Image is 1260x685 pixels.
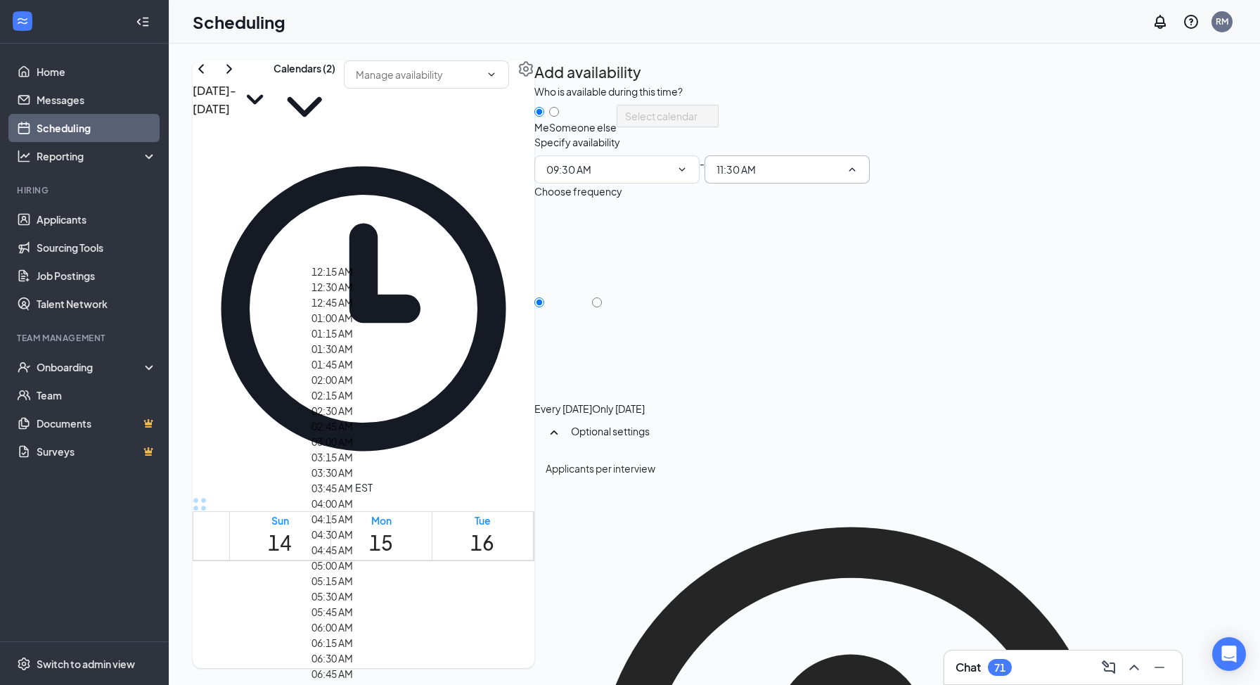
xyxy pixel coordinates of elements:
[37,149,157,163] div: Reporting
[1151,659,1168,676] svg: Minimize
[17,149,31,163] svg: Analysis
[311,465,353,480] div: 03:30 AM
[221,60,238,77] svg: ChevronRight
[311,589,353,604] div: 05:30 AM
[311,403,353,418] div: 02:30 AM
[311,666,353,681] div: 06:45 AM
[311,264,353,279] div: 12:15 AM
[1148,656,1171,679] button: Minimize
[268,513,292,527] div: Sun
[534,120,549,134] div: Me
[486,69,497,80] svg: ChevronDown
[534,84,683,99] div: Who is available during this time?
[311,357,353,372] div: 01:45 AM
[311,418,353,434] div: 02:45 AM
[274,60,335,138] button: Calendars (2)ChevronDown
[311,527,353,542] div: 04:30 AM
[311,635,353,651] div: 06:15 AM
[534,155,1168,184] div: -
[676,164,688,175] svg: ChevronDown
[311,651,353,666] div: 06:30 AM
[847,164,858,175] svg: ChevronUp
[265,512,295,560] a: September 14, 2025
[274,76,335,138] svg: ChevronDown
[470,513,494,527] div: Tue
[193,82,236,117] h3: [DATE] - [DATE]
[311,620,353,635] div: 06:00 AM
[311,573,353,589] div: 05:15 AM
[1123,656,1145,679] button: ChevronUp
[366,512,396,560] a: September 15, 2025
[311,279,353,295] div: 12:30 AM
[37,409,157,437] a: DocumentsCrown
[37,114,157,142] a: Scheduling
[1098,656,1120,679] button: ComposeMessage
[136,15,150,29] svg: Collapse
[37,381,157,409] a: Team
[37,86,157,114] a: Messages
[37,290,157,318] a: Talent Network
[236,81,274,118] svg: SmallChevronDown
[1183,13,1200,30] svg: QuestionInfo
[994,662,1005,674] div: 71
[1126,659,1143,676] svg: ChevronUp
[311,388,353,403] div: 02:15 AM
[534,60,641,84] h2: Add availability
[517,60,534,77] svg: Settings
[534,416,1168,452] div: Optional settings
[369,527,393,558] h1: 15
[37,657,135,671] div: Switch to admin view
[37,360,145,374] div: Onboarding
[193,138,534,480] svg: Clock
[37,58,157,86] a: Home
[311,326,353,341] div: 01:15 AM
[17,657,31,671] svg: Settings
[534,134,620,150] div: Specify availability
[311,511,353,527] div: 04:15 AM
[311,496,353,511] div: 04:00 AM
[571,424,1157,438] div: Optional settings
[534,402,592,416] div: Every [DATE]
[311,310,353,326] div: 01:00 AM
[546,461,1157,476] div: Applicants per interview
[311,604,353,620] div: 05:45 AM
[37,437,157,466] a: SurveysCrown
[15,14,30,28] svg: WorkstreamLogo
[37,205,157,233] a: Applicants
[311,558,353,573] div: 05:00 AM
[956,660,981,675] h3: Chat
[549,120,617,134] div: Someone else
[17,332,154,344] div: Team Management
[356,67,480,82] input: Manage availability
[1152,13,1169,30] svg: Notifications
[37,233,157,262] a: Sourcing Tools
[37,262,157,290] a: Job Postings
[311,295,353,310] div: 12:45 AM
[1100,659,1117,676] svg: ComposeMessage
[311,480,353,496] div: 03:45 AM
[311,341,353,357] div: 01:30 AM
[534,184,622,199] div: Choose frequency
[311,542,353,558] div: 04:45 AM
[311,434,353,449] div: 03:00 AM
[546,424,562,441] svg: SmallChevronUp
[311,372,353,388] div: 02:00 AM
[592,402,645,416] div: Only [DATE]
[470,527,494,558] h1: 16
[468,512,497,560] a: September 16, 2025
[369,513,393,527] div: Mon
[193,60,210,77] svg: ChevronLeft
[1212,637,1246,671] div: Open Intercom Messenger
[1216,15,1228,27] div: RM
[311,449,353,465] div: 03:15 AM
[17,360,31,374] svg: UserCheck
[268,527,292,558] h1: 14
[517,60,534,138] a: Settings
[355,480,373,495] span: EST
[193,10,285,34] h1: Scheduling
[17,184,154,196] div: Hiring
